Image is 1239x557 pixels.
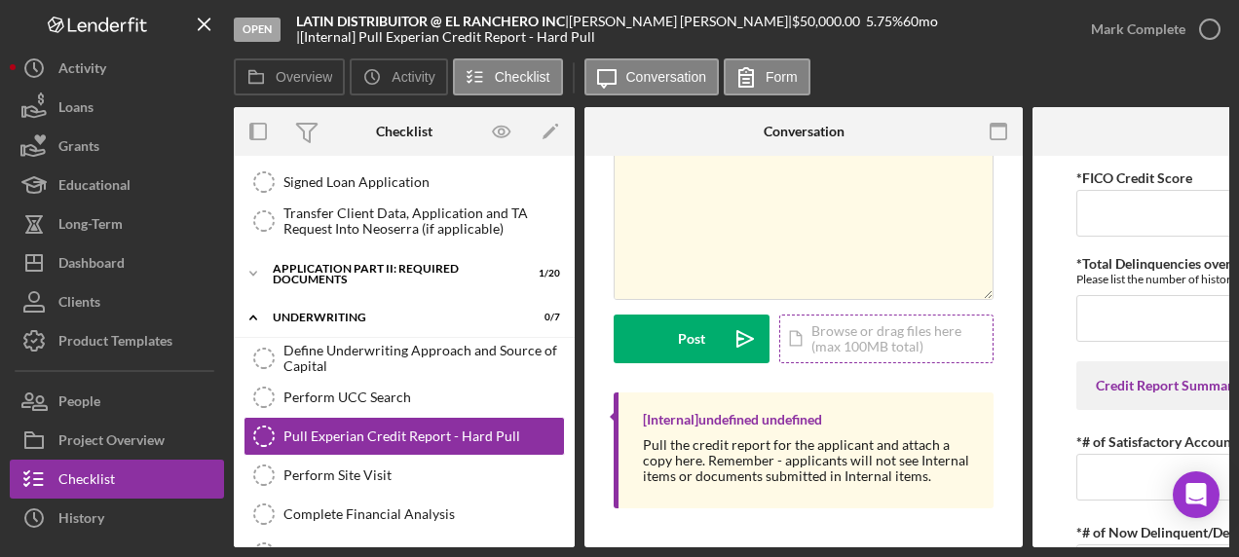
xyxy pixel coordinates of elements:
[244,202,565,241] a: Transfer Client Data, Application and TA Request Into Neoserra (if applicable)
[643,437,974,484] div: Pull the credit report for the applicant and attach a copy here. Remember - applicants will not s...
[453,58,563,95] button: Checklist
[58,204,123,248] div: Long-Term
[10,204,224,243] button: Long-Term
[766,69,798,85] label: Form
[296,14,569,29] div: |
[866,14,903,29] div: 5.75 %
[10,460,224,499] button: Checklist
[58,166,131,209] div: Educational
[10,421,224,460] button: Project Overview
[724,58,810,95] button: Form
[376,124,432,139] div: Checklist
[296,29,595,45] div: | [Internal] Pull Experian Credit Report - Hard Pull
[58,499,104,542] div: History
[273,263,511,285] div: Application Part II: Required Documents
[283,205,564,237] div: Transfer Client Data, Application and TA Request Into Neoserra (if applicable)
[283,467,564,483] div: Perform Site Visit
[296,13,565,29] b: LATIN DISTRIBUITOR @ EL RANCHERO INC
[58,421,165,464] div: Project Overview
[643,412,822,427] div: [Internal] undefined undefined
[58,282,100,326] div: Clients
[1071,10,1229,49] button: Mark Complete
[10,321,224,360] button: Product Templates
[10,499,224,538] button: History
[10,243,224,282] button: Dashboard
[283,506,564,522] div: Complete Financial Analysis
[626,69,707,85] label: Conversation
[10,282,224,321] button: Clients
[244,495,565,534] a: Complete Financial Analysis
[1173,471,1220,518] div: Open Intercom Messenger
[58,382,100,426] div: People
[10,49,224,88] button: Activity
[276,69,332,85] label: Overview
[283,343,564,374] div: Define Underwriting Approach and Source of Capital
[58,460,115,503] div: Checklist
[58,88,94,131] div: Loans
[792,14,866,29] div: $50,000.00
[392,69,434,85] label: Activity
[244,417,565,456] a: Pull Experian Credit Report - Hard Pull
[234,18,281,42] div: Open
[244,163,565,202] a: Signed Loan Application
[58,49,106,93] div: Activity
[58,127,99,170] div: Grants
[58,321,172,365] div: Product Templates
[1091,10,1185,49] div: Mark Complete
[244,339,565,378] a: Define Underwriting Approach and Source of Capital
[764,124,845,139] div: Conversation
[495,69,550,85] label: Checklist
[10,166,224,204] button: Educational
[584,58,720,95] button: Conversation
[283,428,564,444] div: Pull Experian Credit Report - Hard Pull
[525,312,560,323] div: 0 / 7
[10,382,224,421] button: People
[10,127,224,166] button: Grants
[10,88,224,127] button: Loans
[244,456,565,495] a: Perform Site Visit
[283,174,564,190] div: Signed Loan Application
[614,315,770,363] button: Post
[58,243,125,287] div: Dashboard
[273,312,511,323] div: Underwriting
[244,378,565,417] a: Perform UCC Search
[350,58,447,95] button: Activity
[525,268,560,279] div: 1 / 20
[678,315,705,363] div: Post
[903,14,938,29] div: 60 mo
[569,14,792,29] div: [PERSON_NAME] [PERSON_NAME] |
[1076,169,1192,186] label: *FICO Credit Score
[234,58,345,95] button: Overview
[283,390,564,405] div: Perform UCC Search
